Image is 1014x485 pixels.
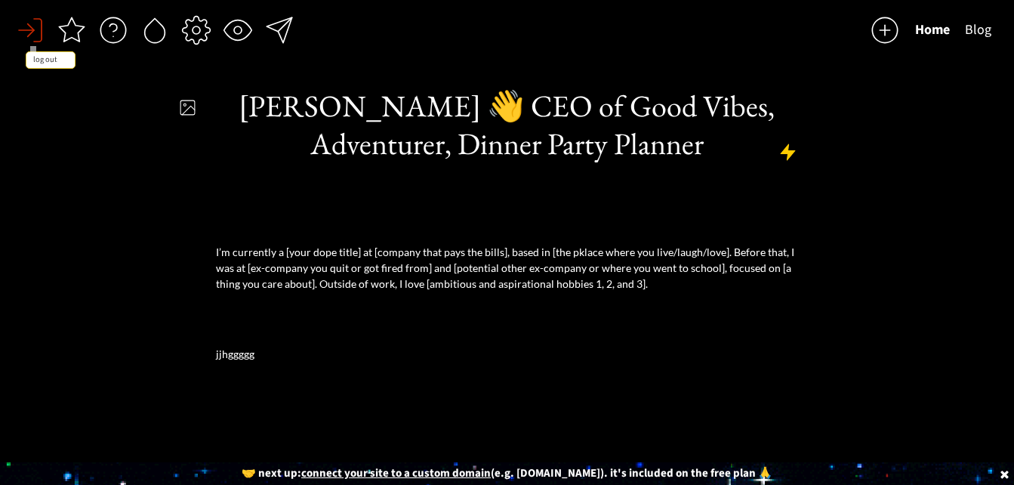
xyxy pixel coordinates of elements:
[26,52,75,68] div: log out
[216,244,800,292] p: I’m currently a [your dope title] at [company that pays the bills], based in [the pklace where yo...
[216,346,800,362] p: jjhggggg
[101,467,912,480] div: 🤝 next up: (e.g. [DOMAIN_NAME]). it's included on the free plan 🙏
[908,15,957,45] button: Home
[214,87,800,162] h1: [PERSON_NAME] 👋 CEO of Good Vibes, Adventurer, Dinner Party Planner
[957,15,999,45] button: Blog
[301,465,491,481] u: connect your site to a custom domain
